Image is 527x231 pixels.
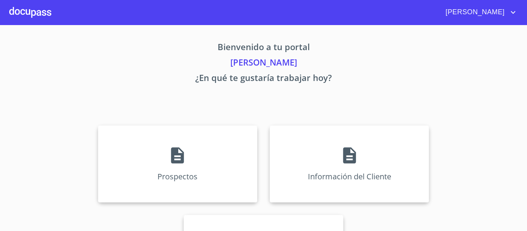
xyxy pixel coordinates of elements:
[440,6,508,19] span: [PERSON_NAME]
[440,6,518,19] button: account of current user
[26,71,501,87] p: ¿En qué te gustaría trabajar hoy?
[26,56,501,71] p: [PERSON_NAME]
[26,40,501,56] p: Bienvenido a tu portal
[308,171,391,182] p: Información del Cliente
[157,171,198,182] p: Prospectos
